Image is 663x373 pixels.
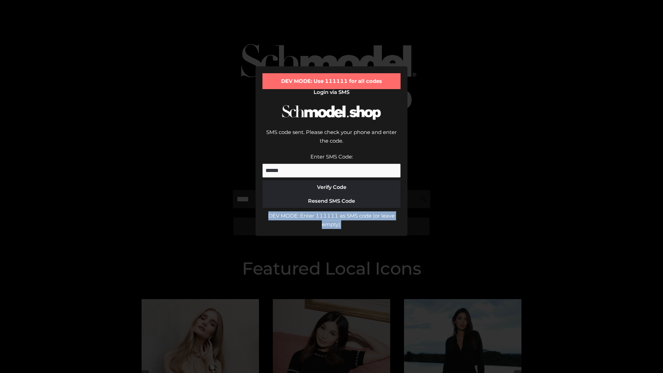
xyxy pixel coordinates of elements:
h2: Login via SMS [262,89,401,95]
button: Verify Code [262,180,401,194]
label: Enter SMS Code: [310,153,353,160]
div: DEV MODE: Enter 111111 as SMS code (or leave empty). [262,211,401,229]
div: DEV MODE: Use 111111 for all codes [262,73,401,89]
img: Schmodel Logo [280,99,383,126]
button: Resend SMS Code [262,194,401,208]
div: SMS code sent. Please check your phone and enter the code. [262,128,401,152]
